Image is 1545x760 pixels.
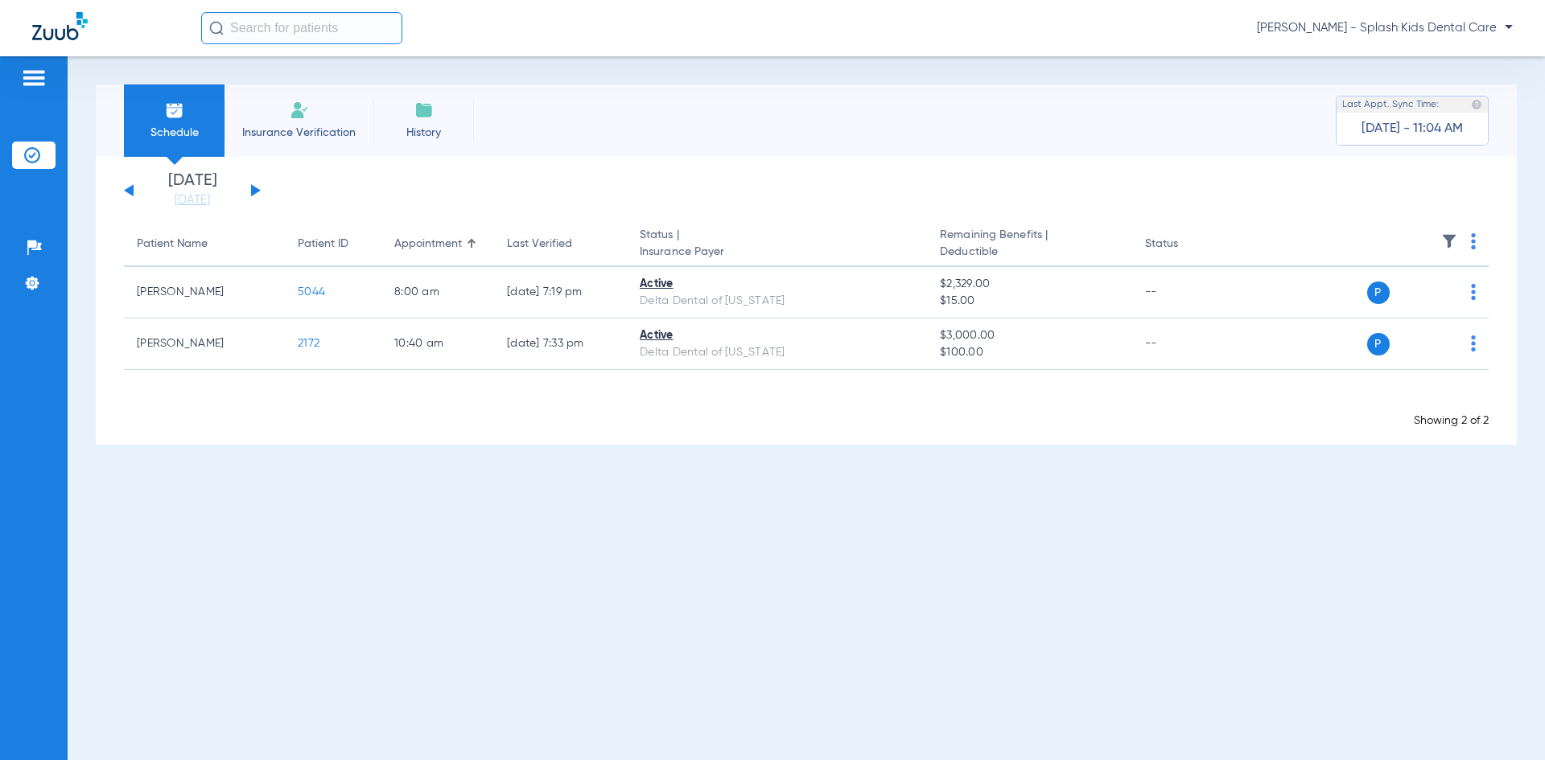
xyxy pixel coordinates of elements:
div: Active [640,276,914,293]
div: Appointment [394,236,462,253]
span: Insurance Verification [237,125,361,141]
div: Patient ID [298,236,348,253]
div: Last Verified [507,236,572,253]
span: Insurance Payer [640,244,914,261]
span: P [1367,333,1390,355]
span: $100.00 [940,344,1119,361]
div: Patient Name [137,236,272,253]
td: -- [1132,267,1241,318]
span: $2,329.00 [940,276,1119,293]
td: 10:40 AM [381,318,494,370]
iframe: Chat Widget [1465,683,1545,760]
span: [DATE] - 11:04 AM [1362,121,1463,137]
span: Last Appt. Sync Time: [1342,97,1439,113]
img: group-dot-blue.svg [1471,284,1476,300]
img: filter.svg [1441,233,1457,249]
td: 8:00 AM [381,267,494,318]
th: Status [1132,222,1241,267]
input: Search for patients [201,12,402,44]
td: [DATE] 7:19 PM [494,267,627,318]
img: Search Icon [209,21,224,35]
div: Last Verified [507,236,614,253]
span: 5044 [298,286,325,298]
td: [DATE] 7:33 PM [494,318,627,370]
span: Deductible [940,244,1119,261]
div: Active [640,327,914,344]
span: Schedule [136,125,212,141]
div: Delta Dental of [US_STATE] [640,293,914,310]
div: Patient ID [298,236,369,253]
img: group-dot-blue.svg [1471,233,1476,249]
span: $15.00 [940,293,1119,310]
img: Zuub Logo [32,12,88,40]
li: [DATE] [144,173,241,208]
th: Remaining Benefits | [927,222,1131,267]
td: [PERSON_NAME] [124,267,285,318]
img: group-dot-blue.svg [1471,335,1476,351]
div: Patient Name [137,236,208,253]
span: 2172 [298,338,319,349]
div: Delta Dental of [US_STATE] [640,344,914,361]
td: [PERSON_NAME] [124,318,285,370]
img: Manual Insurance Verification [290,101,309,120]
img: last sync help info [1471,99,1482,110]
span: [PERSON_NAME] - Splash Kids Dental Care [1257,20,1513,36]
div: Appointment [394,236,481,253]
img: History [414,101,434,120]
a: [DATE] [144,192,241,208]
span: $3,000.00 [940,327,1119,344]
span: P [1367,281,1390,304]
img: Schedule [165,101,184,120]
span: History [385,125,462,141]
th: Status | [627,222,927,267]
td: -- [1132,318,1241,370]
span: Showing 2 of 2 [1414,415,1489,426]
img: hamburger-icon [21,68,47,88]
